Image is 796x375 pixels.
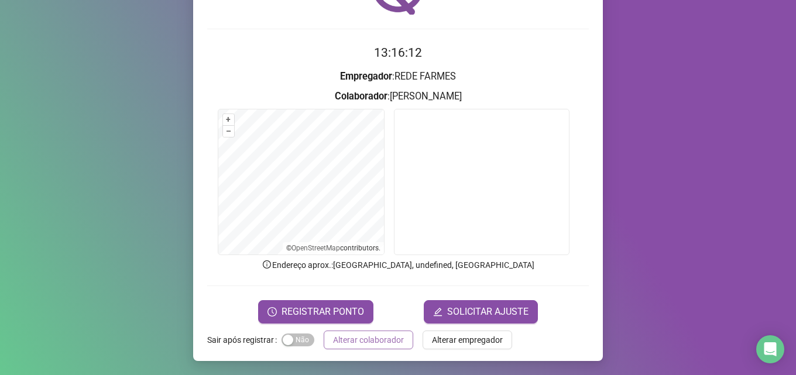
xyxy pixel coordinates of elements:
[291,244,340,252] a: OpenStreetMap
[433,307,442,316] span: edit
[424,300,538,324] button: editSOLICITAR AJUSTE
[267,307,277,316] span: clock-circle
[340,71,392,82] strong: Empregador
[207,89,589,104] h3: : [PERSON_NAME]
[223,114,234,125] button: +
[223,126,234,137] button: –
[374,46,422,60] time: 13:16:12
[286,244,380,252] li: © contributors.
[335,91,387,102] strong: Colaborador
[423,331,512,349] button: Alterar empregador
[207,331,282,349] label: Sair após registrar
[333,333,404,346] span: Alterar colaborador
[324,331,413,349] button: Alterar colaborador
[447,305,529,319] span: SOLICITAR AJUSTE
[282,305,364,319] span: REGISTRAR PONTO
[258,300,373,324] button: REGISTRAR PONTO
[756,335,784,363] div: Open Intercom Messenger
[207,259,589,271] p: Endereço aprox. : [GEOGRAPHIC_DATA], undefined, [GEOGRAPHIC_DATA]
[207,69,589,84] h3: : REDE FARMES
[432,333,503,346] span: Alterar empregador
[262,259,272,270] span: info-circle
